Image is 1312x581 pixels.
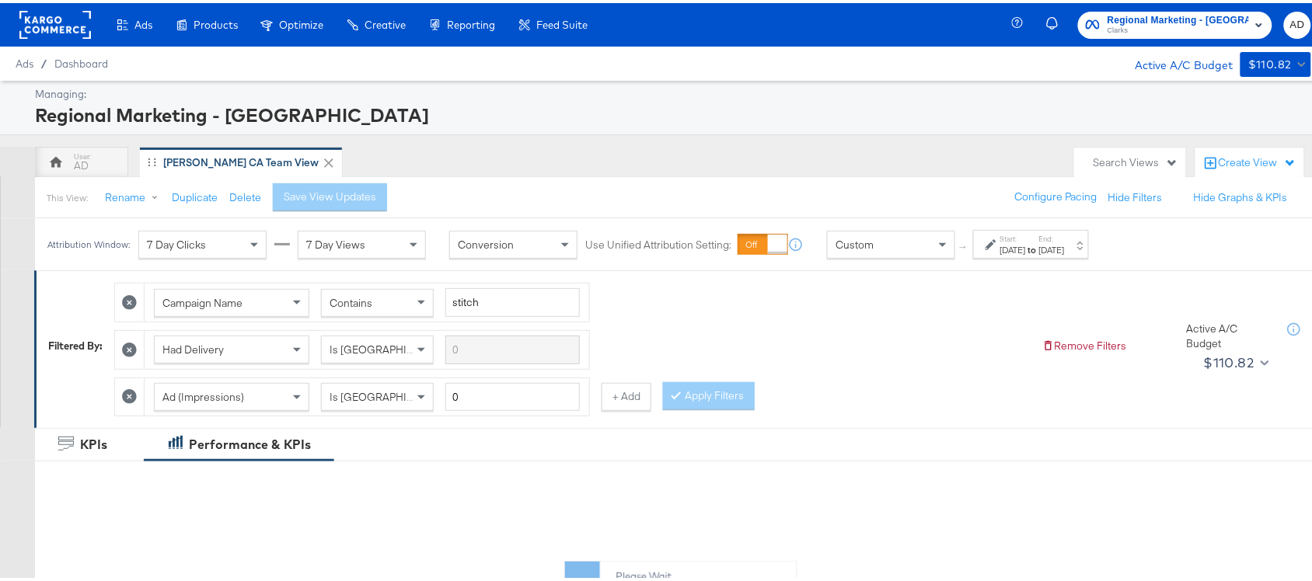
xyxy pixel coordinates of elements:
[1118,49,1233,72] div: Active A/C Budget
[162,293,243,307] span: Campaign Name
[1000,231,1026,241] label: Start:
[35,84,1307,99] div: Managing:
[48,336,103,350] div: Filtered By:
[229,187,261,202] button: Delete
[74,155,89,170] div: AD
[1290,13,1305,31] span: AD
[279,16,323,28] span: Optimize
[445,285,580,314] input: Enter a search term
[1194,187,1288,202] button: Hide Graphs & KPIs
[957,242,972,247] span: ↑
[365,16,406,28] span: Creative
[1219,152,1296,168] div: Create View
[16,54,33,67] span: Ads
[1284,9,1311,36] button: AD
[162,387,244,401] span: Ad (Impressions)
[54,54,108,67] a: Dashboard
[1042,336,1127,350] button: Remove Filters
[1108,9,1249,26] span: Regional Marketing - [GEOGRAPHIC_DATA]
[1204,348,1254,371] div: $110.82
[1004,180,1108,208] button: Configure Pacing
[447,16,495,28] span: Reporting
[836,235,874,249] span: Custom
[172,187,218,202] button: Duplicate
[1078,9,1272,36] button: Regional Marketing - [GEOGRAPHIC_DATA]Clarks
[147,235,206,249] span: 7 Day Clicks
[445,380,580,409] input: Enter a number
[189,433,311,451] div: Performance & KPIs
[1026,241,1039,252] strong: to
[163,152,319,167] div: [PERSON_NAME] CA Team View
[458,235,514,249] span: Conversion
[47,189,88,201] div: This View:
[33,54,54,67] span: /
[1094,152,1178,167] div: Search Views
[1039,231,1065,241] label: End:
[1039,241,1065,253] div: [DATE]
[602,380,651,408] button: + Add
[330,339,448,353] span: Is [GEOGRAPHIC_DATA]
[162,339,224,353] span: Had Delivery
[306,235,365,249] span: 7 Day Views
[148,155,156,163] div: Drag to reorder tab
[194,16,238,28] span: Products
[1000,241,1026,253] div: [DATE]
[80,433,107,451] div: KPIs
[1108,22,1249,34] span: Clarks
[1198,347,1272,372] button: $110.82
[1240,49,1311,74] button: $110.82
[536,16,588,28] span: Feed Suite
[1108,187,1163,202] button: Hide Filters
[585,235,731,249] label: Use Unified Attribution Setting:
[445,332,580,361] input: Enter a search term
[94,181,175,209] button: Rename
[1187,318,1272,347] div: Active A/C Budget
[1248,52,1292,71] div: $110.82
[330,293,372,307] span: Contains
[35,99,1307,125] div: Regional Marketing - [GEOGRAPHIC_DATA]
[330,387,448,401] span: Is [GEOGRAPHIC_DATA]
[134,16,152,28] span: Ads
[47,236,131,247] div: Attribution Window:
